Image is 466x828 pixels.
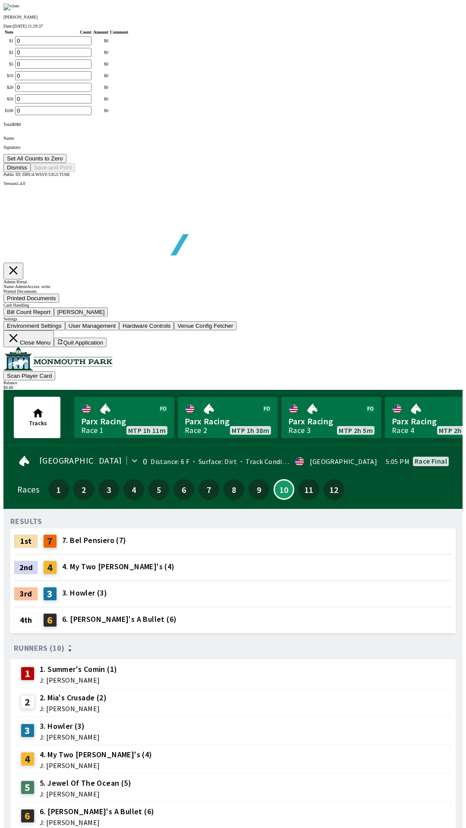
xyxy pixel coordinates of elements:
[12,122,16,127] span: $ 0
[14,613,38,627] div: 4th
[14,644,452,652] div: Runners (10)
[3,136,463,141] p: Name:
[128,427,166,434] span: MTP 1h 11m
[3,163,31,172] button: Dismiss
[232,427,269,434] span: MTP 1h 38m
[148,479,169,500] button: 5
[54,338,107,347] button: Quit Application
[14,587,38,601] div: 3rd
[81,427,104,434] div: Race 1
[3,371,55,380] button: Scan Player Card
[281,397,381,438] a: Parx RacingRace 3MTP 2h 5m
[21,724,35,737] div: 3
[185,427,207,434] div: Race 2
[126,486,142,492] span: 4
[21,667,35,681] div: 1
[93,29,109,35] th: Amount
[4,106,14,116] td: $ 100
[3,279,463,284] div: Admin Portal
[74,397,174,438] a: Parx RacingRace 1MTP 1h 11m
[40,762,152,769] span: J: [PERSON_NAME]
[93,62,108,66] div: $ 0
[3,303,463,307] div: Cash Handling
[198,479,219,500] button: 7
[62,535,126,546] span: 7. Bel Pensiero (7)
[29,419,47,427] span: Tracks
[39,457,122,464] span: [GEOGRAPHIC_DATA]
[3,24,463,28] div: Date:
[14,561,38,574] div: 2nd
[326,486,342,492] span: 12
[3,181,463,186] div: Version 1.4.0
[237,457,313,466] span: Track Condition: Firm
[3,3,19,10] img: close
[4,36,14,46] td: $ 1
[10,518,42,525] div: RESULTS
[43,534,57,548] div: 7
[288,416,375,427] span: Parx Racing
[17,486,39,493] div: Races
[226,486,242,492] span: 8
[178,397,278,438] a: Parx RacingRace 2MTP 1h 38m
[174,321,236,330] button: Venue Config Fetcher
[40,790,131,797] span: J: [PERSON_NAME]
[62,587,107,599] span: 3. Howler (3)
[21,752,35,766] div: 4
[21,781,35,794] div: 5
[4,94,14,104] td: $ 50
[43,587,57,601] div: 3
[93,97,108,101] div: $ 0
[123,479,144,500] button: 4
[3,154,66,163] button: Set All Counts to Zero
[3,330,54,347] button: Close Menu
[40,721,100,732] span: 3. Howler (3)
[93,73,108,78] div: $ 0
[119,321,174,330] button: Hardware Controls
[3,289,463,294] div: Printed Documents
[50,486,67,492] span: 1
[43,613,57,627] div: 6
[62,614,176,625] span: 6. [PERSON_NAME]'s A Bullet (6)
[40,664,117,675] span: 1. Summer's Comin (1)
[54,307,108,317] button: [PERSON_NAME]
[48,479,69,500] button: 1
[310,458,377,465] div: [GEOGRAPHIC_DATA]
[4,59,14,69] td: $ 5
[3,145,463,150] p: Signature:
[40,806,154,817] span: 6. [PERSON_NAME]'s A Bullet (6)
[189,457,237,466] span: Surface: Dirt
[4,29,14,35] th: Note
[4,47,14,57] td: $ 2
[65,321,120,330] button: User Management
[62,561,175,572] span: 4. My Two [PERSON_NAME]'s (4)
[3,321,65,330] button: Environment Settings
[3,172,463,177] div: Public ID:
[3,347,113,370] img: venue logo
[93,85,108,90] div: $ 0
[176,486,192,492] span: 6
[3,294,59,303] button: Printed Documents
[40,734,100,740] span: J: [PERSON_NAME]
[3,122,463,127] div: Total
[3,380,463,385] div: Balance
[249,479,269,500] button: 9
[299,479,319,500] button: 11
[3,385,463,390] div: $ 0.00
[392,427,414,434] div: Race 4
[151,486,167,492] span: 5
[3,307,54,317] button: Bill Count Report
[101,486,117,492] span: 3
[110,29,129,35] th: Comment
[40,677,117,684] span: J: [PERSON_NAME]
[43,561,57,574] div: 4
[277,487,291,492] span: 10
[40,749,152,760] span: 4. My Two [PERSON_NAME]'s (4)
[73,479,94,500] button: 2
[21,809,35,823] div: 6
[224,479,244,500] button: 8
[4,82,14,92] td: $ 20
[251,486,267,492] span: 9
[301,486,317,492] span: 11
[3,317,463,321] div: Settings
[324,479,344,500] button: 12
